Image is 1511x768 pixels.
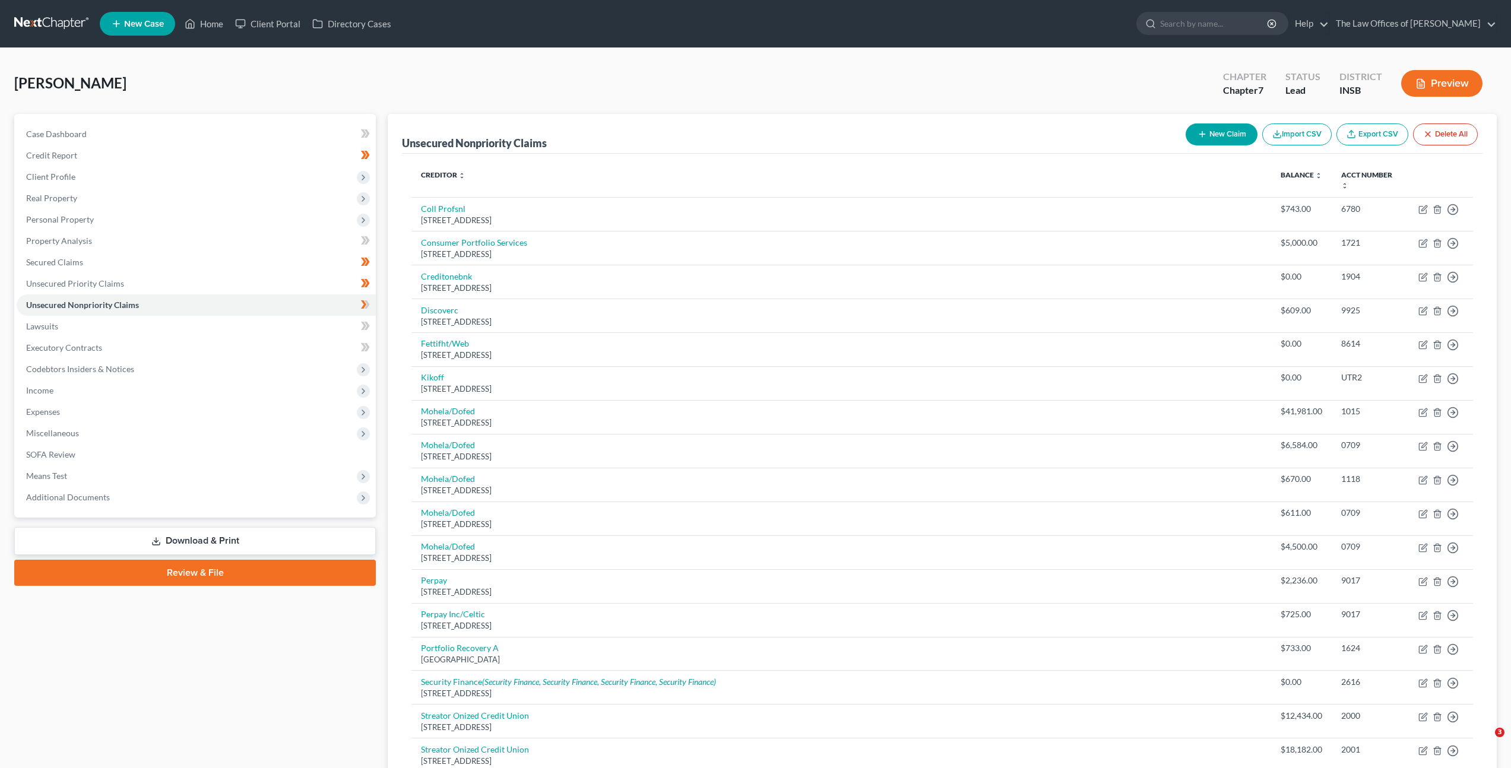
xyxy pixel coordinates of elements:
[26,492,110,502] span: Additional Documents
[421,609,485,619] a: Perpay Inc/Celtic
[421,722,1262,733] div: [STREET_ADDRESS]
[1223,70,1266,84] div: Chapter
[1285,70,1320,84] div: Status
[17,444,376,465] a: SOFA Review
[1341,744,1399,756] div: 2001
[1341,182,1348,189] i: unfold_more
[421,575,447,585] a: Perpay
[421,406,475,416] a: Mohela/Dofed
[1336,123,1408,145] a: Export CSV
[229,13,306,34] a: Client Portal
[421,507,475,518] a: Mohela/Dofed
[1186,123,1257,145] button: New Claim
[17,123,376,145] a: Case Dashboard
[421,541,475,551] a: Mohela/Dofed
[26,385,53,395] span: Income
[26,150,77,160] span: Credit Report
[1341,304,1399,316] div: 9925
[1281,170,1322,179] a: Balance unfold_more
[1339,84,1382,97] div: INSB
[26,236,92,246] span: Property Analysis
[1341,372,1399,383] div: UTR2
[421,677,716,687] a: Security Finance(Security Finance, Security Finance, Security Finance, Security Finance)
[1281,541,1322,553] div: $4,500.00
[1341,710,1399,722] div: 2000
[124,20,164,28] span: New Case
[1281,304,1322,316] div: $609.00
[1339,70,1382,84] div: District
[421,756,1262,767] div: [STREET_ADDRESS]
[1341,676,1399,688] div: 2616
[421,417,1262,429] div: [STREET_ADDRESS]
[1341,170,1392,189] a: Acct Number unfold_more
[26,278,124,288] span: Unsecured Priority Claims
[1281,507,1322,519] div: $611.00
[1341,271,1399,283] div: 1904
[1281,744,1322,756] div: $18,182.00
[26,428,79,438] span: Miscellaneous
[1495,728,1504,737] span: 3
[1341,541,1399,553] div: 0709
[1341,642,1399,654] div: 1624
[421,474,475,484] a: Mohela/Dofed
[1281,203,1322,215] div: $743.00
[1160,12,1269,34] input: Search by name...
[458,172,465,179] i: unfold_more
[17,294,376,316] a: Unsecured Nonpriority Claims
[1341,439,1399,451] div: 0709
[1281,642,1322,654] div: $733.00
[1281,608,1322,620] div: $725.00
[1471,728,1499,756] iframe: Intercom live chat
[421,451,1262,462] div: [STREET_ADDRESS]
[1341,473,1399,485] div: 1118
[421,586,1262,598] div: [STREET_ADDRESS]
[421,271,472,281] a: Creditonebnk
[26,129,87,139] span: Case Dashboard
[421,519,1262,530] div: [STREET_ADDRESS]
[421,620,1262,631] div: [STREET_ADDRESS]
[1281,676,1322,688] div: $0.00
[1341,507,1399,519] div: 0709
[1285,84,1320,97] div: Lead
[1289,13,1329,34] a: Help
[421,237,527,247] a: Consumer Portfolio Services
[1341,203,1399,215] div: 6780
[421,440,475,450] a: Mohela/Dofed
[421,204,465,214] a: Coll Profsnl
[1262,123,1332,145] button: Import CSV
[1341,608,1399,620] div: 9017
[1341,575,1399,586] div: 9017
[1281,710,1322,722] div: $12,434.00
[421,372,444,382] a: Kikoff
[1341,338,1399,350] div: 8614
[26,321,58,331] span: Lawsuits
[26,257,83,267] span: Secured Claims
[1341,405,1399,417] div: 1015
[421,338,469,348] a: Fettifht/Web
[1401,70,1483,97] button: Preview
[26,193,77,203] span: Real Property
[421,305,458,315] a: Discoverc
[421,383,1262,395] div: [STREET_ADDRESS]
[17,337,376,358] a: Executory Contracts
[26,172,75,182] span: Client Profile
[179,13,229,34] a: Home
[1281,271,1322,283] div: $0.00
[421,744,529,754] a: Streator Onized Credit Union
[1258,84,1263,96] span: 7
[14,74,126,91] span: [PERSON_NAME]
[26,471,67,481] span: Means Test
[14,527,376,555] a: Download & Print
[1223,84,1266,97] div: Chapter
[1330,13,1496,34] a: The Law Offices of [PERSON_NAME]
[421,553,1262,564] div: [STREET_ADDRESS]
[1281,405,1322,417] div: $41,981.00
[26,364,134,374] span: Codebtors Insiders & Notices
[1281,439,1322,451] div: $6,584.00
[1315,172,1322,179] i: unfold_more
[402,136,547,150] div: Unsecured Nonpriority Claims
[306,13,397,34] a: Directory Cases
[26,342,102,353] span: Executory Contracts
[26,300,139,310] span: Unsecured Nonpriority Claims
[1413,123,1478,145] button: Delete All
